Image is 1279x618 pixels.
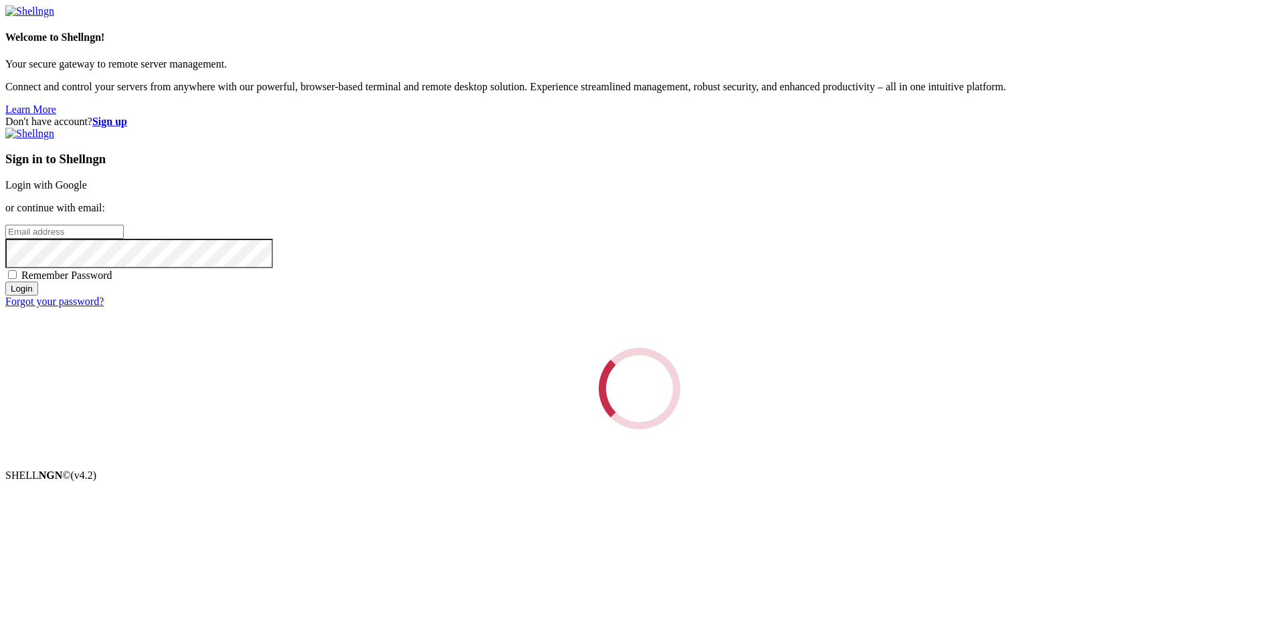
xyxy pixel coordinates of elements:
p: Your secure gateway to remote server management. [5,58,1274,70]
a: Login with Google [5,179,87,191]
h4: Welcome to Shellngn! [5,31,1274,43]
div: Don't have account? [5,116,1274,128]
input: Remember Password [8,270,17,279]
input: Login [5,282,38,296]
img: Shellngn [5,5,54,17]
span: SHELL © [5,470,96,481]
img: Shellngn [5,128,54,140]
p: Connect and control your servers from anywhere with our powerful, browser-based terminal and remo... [5,81,1274,93]
h3: Sign in to Shellngn [5,152,1274,167]
b: NGN [39,470,63,481]
p: or continue with email: [5,202,1274,214]
input: Email address [5,225,124,239]
a: Learn More [5,104,56,115]
div: Loading... [595,344,684,433]
span: 4.2.0 [71,470,97,481]
a: Forgot your password? [5,296,104,307]
span: Remember Password [21,270,112,281]
a: Sign up [92,116,127,127]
